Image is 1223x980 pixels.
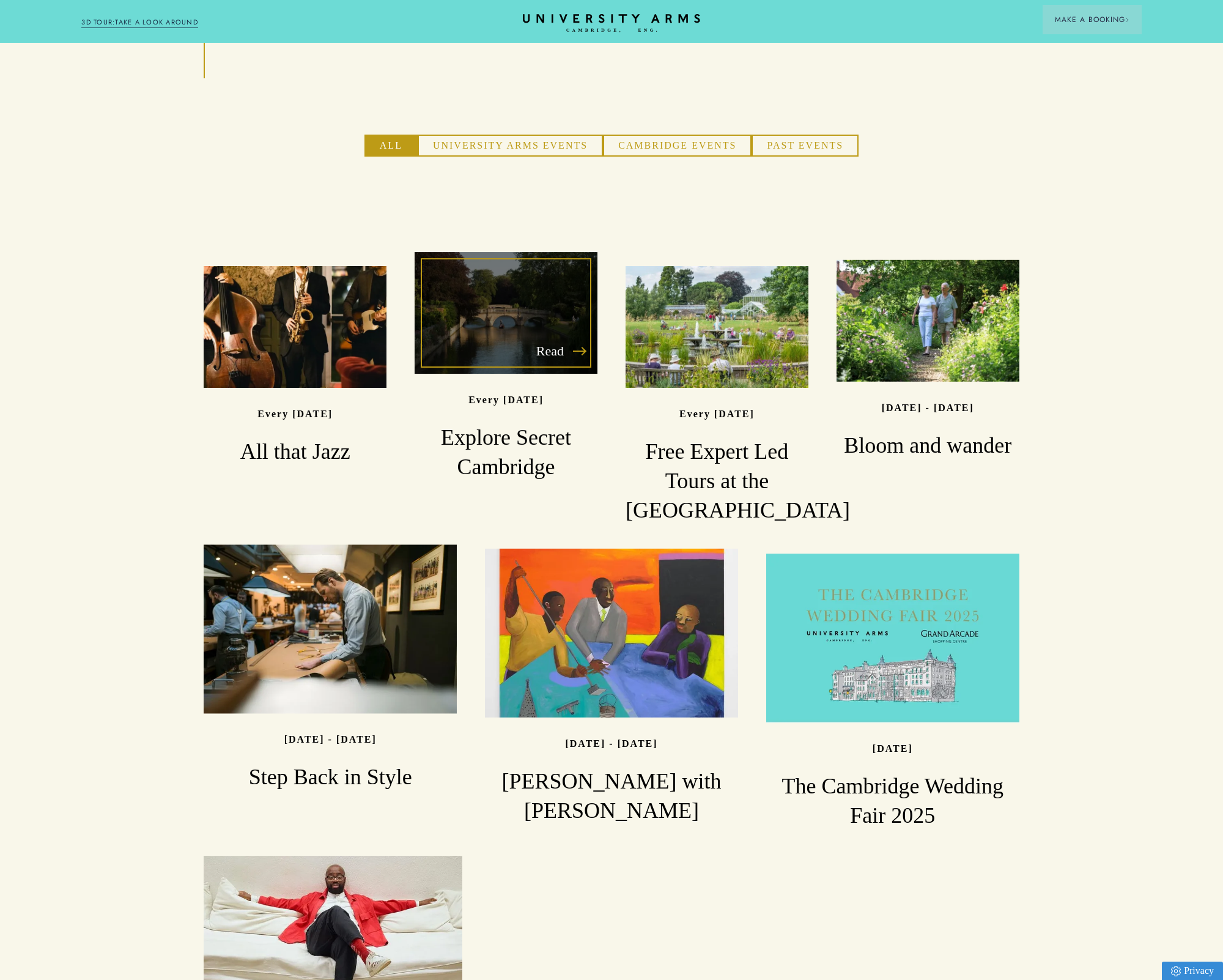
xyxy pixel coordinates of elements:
p: [DATE] - [DATE] [882,403,974,413]
p: [DATE] [873,743,913,754]
h3: The Cambridge Wedding Fair 2025 [766,772,1019,831]
button: All [364,135,418,157]
img: Privacy [1171,966,1181,976]
h3: Free Expert Led Tours at the [GEOGRAPHIC_DATA] [626,437,808,525]
p: [DATE] - [DATE] [284,734,377,744]
a: image-0d4ad60cadd4bbe327cefbc3ad3ba3bd9195937d-7252x4840-jpg Every [DATE] Free Expert Led Tours a... [626,266,808,525]
button: Past Events [752,135,859,157]
a: image-25df3ec9b37ea750cd6960da82533a974e7a0873-2560x2498-jpg [DATE] - [DATE] [PERSON_NAME] with [... [485,549,738,826]
h3: [PERSON_NAME] with [PERSON_NAME] [485,767,738,826]
p: Every [DATE] [679,409,755,419]
a: 3D TOUR:TAKE A LOOK AROUND [81,17,198,28]
a: Privacy [1162,962,1223,980]
p: Every [DATE] [468,395,544,405]
h3: Step Back in Style [204,763,457,792]
p: [DATE] - [DATE] [565,738,657,749]
button: Cambridge Events [603,135,752,157]
button: Make a BookingArrow icon [1043,5,1142,34]
a: image-573a15625ecc08a3a1e8ed169916b84ebf616e1d-2160x1440-jpg Every [DATE] All that Jazz [204,266,386,467]
a: image-7be44839b400e9dd94b2cafbada34606da4758ad-8368x5584-jpg [DATE] - [DATE] Step Back in Style [204,544,457,792]
a: Read image-2f25fcfe9322285f695cd42c2c60ad217806459a-4134x2756-jpg Every [DATE] Explore Secret Cam... [415,252,597,482]
a: image-44844f17189f97b16a1959cb954ea70d42296e25-6720x4480-jpg [DATE] - [DATE] Bloom and wander [837,260,1019,461]
img: Arrow icon [1125,18,1129,22]
h3: Bloom and wander [837,431,1019,461]
h3: Explore Secret Cambridge [415,423,597,482]
button: University Arms Events [418,135,603,157]
p: Every [DATE] [257,409,333,419]
span: Make a Booking [1055,14,1129,25]
a: Home [523,14,700,33]
a: image-76a666c791205a5b481a3cf653873a355df279d9-7084x3084-png [DATE] The Cambridge Wedding Fair 2025 [766,554,1019,831]
h3: All that Jazz [204,437,386,467]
